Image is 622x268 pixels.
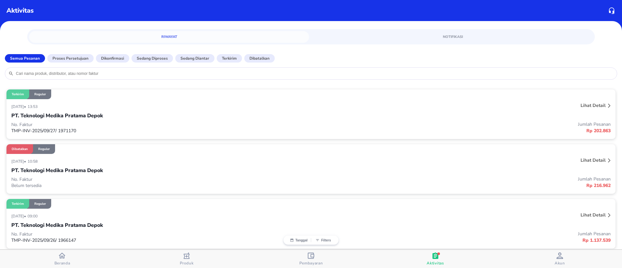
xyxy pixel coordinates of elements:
p: PT. Teknologi Medika Pratama Depok [11,112,103,120]
button: Dikonfirmasi [96,54,129,63]
p: TMP-INV-2025/09/27/ 1971170 [11,128,311,134]
p: Aktivitas [6,6,34,16]
p: Sedang diproses [137,55,168,61]
span: Produk [180,261,194,266]
p: [DATE] • [11,104,28,109]
p: PT. Teknologi Medika Pratama Depok [11,221,103,229]
p: Rp 202.863 [311,127,611,134]
p: Semua Pesanan [10,55,40,61]
p: Belum tersedia [11,182,311,189]
button: Sedang diantar [175,54,214,63]
p: Jumlah Pesanan [311,121,611,127]
a: Notifikasi [313,31,593,43]
p: Lihat detail [581,157,605,163]
p: Reguler [34,202,46,206]
p: Terkirim [12,202,24,206]
p: No. Faktur [11,176,311,182]
p: Terkirim [12,92,24,97]
button: Terkirim [217,54,242,63]
button: Aktivitas [373,250,498,268]
span: Akun [555,261,565,266]
p: PT. Teknologi Medika Pratama Depok [11,167,103,174]
span: Riwayat [33,34,305,40]
p: Dibatalkan [12,147,28,151]
a: Riwayat [29,31,309,43]
input: Cari nama produk, distributor, atau nomor faktur [15,71,614,76]
div: simple tabs [27,29,595,43]
p: No. Faktur [11,122,311,128]
p: 09:00 [28,214,39,219]
button: Filters [311,238,335,242]
p: Proses Persetujuan [52,55,88,61]
button: Sedang diproses [132,54,173,63]
p: Terkirim [222,55,237,61]
button: Semua Pesanan [5,54,45,63]
p: 13:53 [28,104,39,109]
button: Tanggal [287,238,311,242]
button: Produk [124,250,249,268]
p: Reguler [34,92,46,97]
p: Lihat detail [581,102,605,109]
p: Jumlah Pesanan [311,231,611,237]
p: [DATE] • [11,159,28,164]
p: Dibatalkan [249,55,270,61]
p: Reguler [38,147,50,151]
span: Pembayaran [299,261,323,266]
p: No. Faktur [11,231,311,237]
span: Beranda [54,261,70,266]
button: Akun [498,250,622,268]
span: Notifikasi [317,34,589,40]
p: Sedang diantar [180,55,209,61]
p: [DATE] • [11,214,28,219]
p: Dikonfirmasi [101,55,124,61]
button: Pembayaran [249,250,373,268]
p: 10:58 [28,159,39,164]
p: Rp 216.962 [311,182,611,189]
p: Lihat detail [581,212,605,218]
button: Proses Persetujuan [47,54,94,63]
span: Aktivitas [427,261,444,266]
p: Jumlah Pesanan [311,176,611,182]
button: Dibatalkan [244,54,275,63]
